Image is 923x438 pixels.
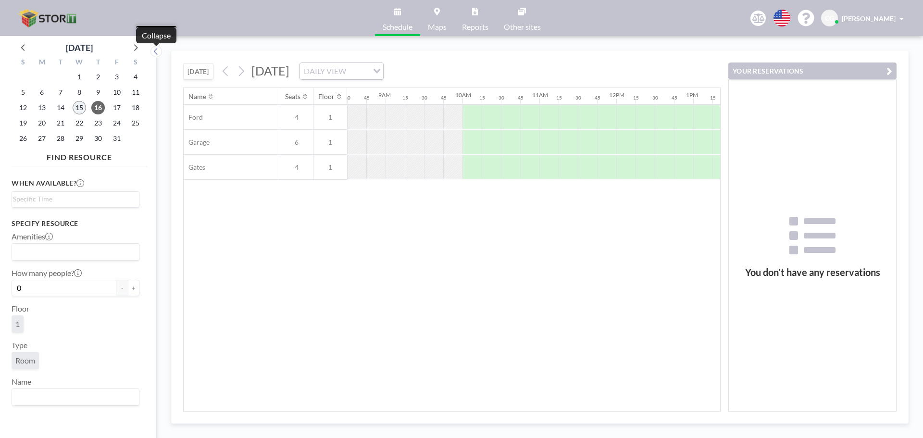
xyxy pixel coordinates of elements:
[73,70,86,84] span: Wednesday, October 1, 2025
[54,86,67,99] span: Tuesday, October 7, 2025
[88,57,107,69] div: T
[556,95,562,101] div: 15
[280,163,313,172] span: 4
[66,41,93,54] div: [DATE]
[129,70,142,84] span: Saturday, October 4, 2025
[33,57,51,69] div: M
[300,63,383,79] div: Search for option
[54,101,67,114] span: Tuesday, October 14, 2025
[12,268,82,278] label: How many people?
[313,138,347,147] span: 1
[13,391,134,403] input: Search for option
[188,92,206,101] div: Name
[428,23,447,31] span: Maps
[16,86,30,99] span: Sunday, October 5, 2025
[13,194,134,204] input: Search for option
[16,132,30,145] span: Sunday, October 26, 2025
[518,95,524,101] div: 45
[110,70,124,84] span: Friday, October 3, 2025
[280,138,313,147] span: 6
[364,95,370,101] div: 45
[12,377,31,387] label: Name
[91,70,105,84] span: Thursday, October 2, 2025
[91,132,105,145] span: Thursday, October 30, 2025
[455,91,471,99] div: 10AM
[402,95,408,101] div: 15
[91,101,105,114] span: Thursday, October 16, 2025
[110,101,124,114] span: Friday, October 17, 2025
[129,116,142,130] span: Saturday, October 25, 2025
[73,86,86,99] span: Wednesday, October 8, 2025
[129,86,142,99] span: Saturday, October 11, 2025
[54,132,67,145] span: Tuesday, October 28, 2025
[12,149,147,162] h4: FIND RESOURCE
[504,23,541,31] span: Other sites
[73,116,86,130] span: Wednesday, October 22, 2025
[378,91,391,99] div: 9AM
[128,280,139,296] button: +
[35,116,49,130] span: Monday, October 20, 2025
[532,91,548,99] div: 11AM
[13,246,134,258] input: Search for option
[280,113,313,122] span: 4
[302,65,348,77] span: DAILY VIEW
[110,132,124,145] span: Friday, October 31, 2025
[729,266,896,278] h3: You don’t have any reservations
[652,95,658,101] div: 30
[126,57,145,69] div: S
[313,113,347,122] span: 1
[12,192,139,206] div: Search for option
[441,95,447,101] div: 45
[575,95,581,101] div: 30
[73,132,86,145] span: Wednesday, October 29, 2025
[842,14,896,23] span: [PERSON_NAME]
[422,95,427,101] div: 30
[251,63,289,78] span: [DATE]
[318,92,335,101] div: Floor
[728,63,897,79] button: YOUR RESERVATIONS
[184,113,203,122] span: Ford
[345,95,350,101] div: 30
[12,340,27,350] label: Type
[184,138,210,147] span: Garage
[313,163,347,172] span: 1
[595,95,600,101] div: 45
[16,101,30,114] span: Sunday, October 12, 2025
[462,23,488,31] span: Reports
[110,86,124,99] span: Friday, October 10, 2025
[825,14,834,23] span: CG
[51,57,70,69] div: T
[73,101,86,114] span: Wednesday, October 15, 2025
[35,101,49,114] span: Monday, October 13, 2025
[91,116,105,130] span: Thursday, October 23, 2025
[35,132,49,145] span: Monday, October 27, 2025
[70,57,89,69] div: W
[672,95,677,101] div: 45
[285,92,300,101] div: Seats
[183,63,213,80] button: [DATE]
[710,95,716,101] div: 15
[12,219,139,228] h3: Specify resource
[184,163,205,172] span: Gates
[116,280,128,296] button: -
[107,57,126,69] div: F
[609,91,624,99] div: 12PM
[110,116,124,130] span: Friday, October 24, 2025
[15,319,20,328] span: 1
[12,244,139,260] div: Search for option
[12,389,139,405] div: Search for option
[54,116,67,130] span: Tuesday, October 21, 2025
[12,304,29,313] label: Floor
[14,57,33,69] div: S
[129,101,142,114] span: Saturday, October 18, 2025
[16,116,30,130] span: Sunday, October 19, 2025
[15,356,35,365] span: Room
[633,95,639,101] div: 15
[479,95,485,101] div: 15
[349,65,367,77] input: Search for option
[383,23,412,31] span: Schedule
[91,86,105,99] span: Thursday, October 9, 2025
[12,232,53,241] label: Amenities
[686,91,698,99] div: 1PM
[35,86,49,99] span: Monday, October 6, 2025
